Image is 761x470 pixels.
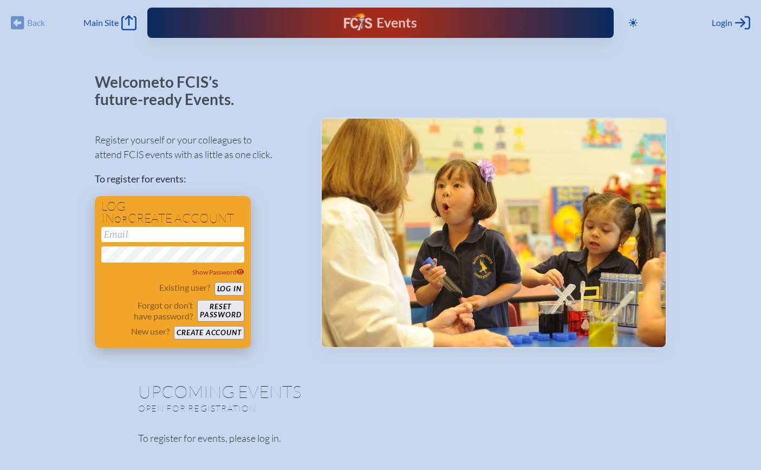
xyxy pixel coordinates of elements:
[192,268,244,276] span: Show Password
[174,326,244,340] button: Create account
[138,383,623,400] h1: Upcoming Events
[114,214,128,225] span: or
[712,17,732,28] span: Login
[138,431,623,446] p: To register for events, please log in.
[101,200,244,225] h1: Log in create account
[197,300,244,322] button: Resetpassword
[95,172,303,186] p: To register for events:
[83,17,119,28] span: Main Site
[214,282,244,296] button: Log in
[101,300,193,322] p: Forgot or don’t have password?
[131,326,170,337] p: New user?
[138,403,424,414] p: Open for registration
[282,13,480,32] div: FCIS Events — Future ready
[95,133,303,162] p: Register yourself or your colleagues to attend FCIS events with as little as one click.
[159,282,210,293] p: Existing user?
[322,119,666,347] img: Events
[95,74,246,108] p: Welcome to FCIS’s future-ready Events.
[101,227,244,242] input: Email
[83,15,136,30] a: Main Site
